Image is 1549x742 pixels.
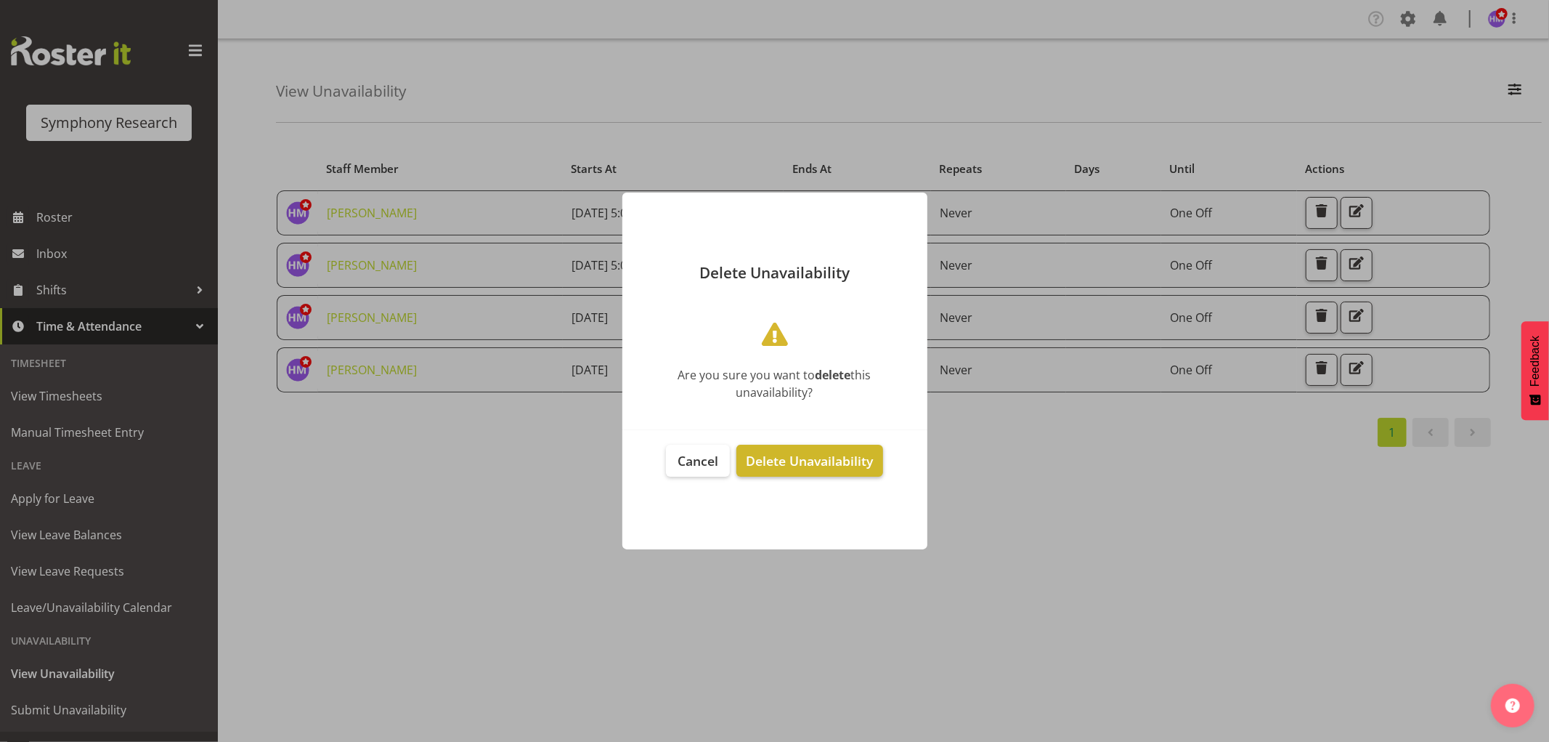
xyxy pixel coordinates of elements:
[644,366,906,401] div: Are you sure you want to this unavailability?
[736,445,882,477] button: Delete Unavailability
[637,265,913,281] p: Delete Unavailability
[1521,321,1549,420] button: Feedback - Show survey
[1505,698,1520,713] img: help-xxl-2.png
[1529,336,1542,387] span: Feedback
[666,445,730,477] button: Cancel
[816,367,851,383] b: delete
[746,452,873,469] span: Delete Unavailability
[678,452,718,469] span: Cancel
